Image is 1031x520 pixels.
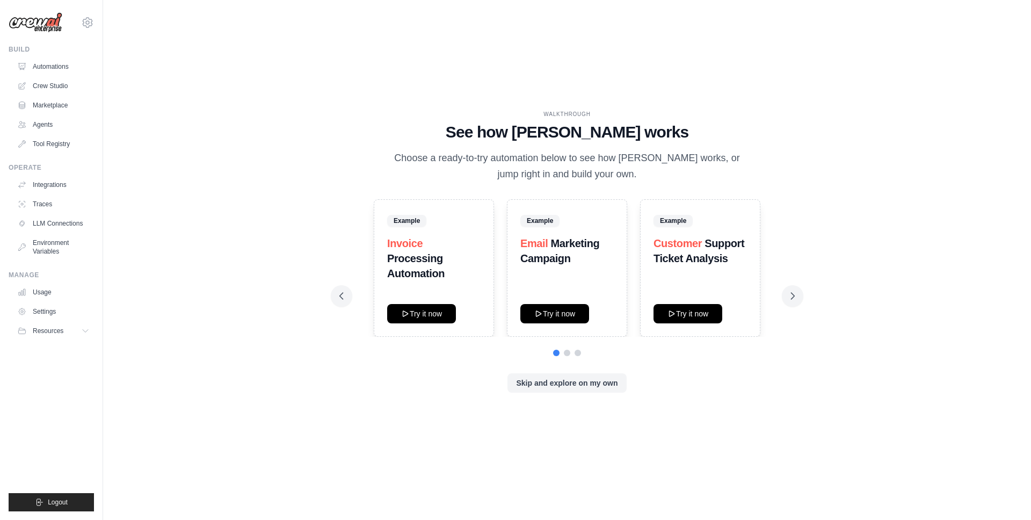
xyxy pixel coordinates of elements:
span: Example [520,215,560,227]
button: Try it now [520,304,589,323]
div: Operate [9,163,94,172]
div: Build [9,45,94,54]
a: Settings [13,303,94,320]
span: Example [387,215,426,227]
p: Choose a ready-to-try automation below to see how [PERSON_NAME] works, or jump right in and build... [387,150,747,182]
a: Crew Studio [13,77,94,95]
div: Manage [9,271,94,279]
span: Example [654,215,693,227]
button: Try it now [387,304,456,323]
strong: Processing Automation [387,252,445,279]
a: Agents [13,116,94,133]
span: Logout [48,498,68,507]
strong: Marketing Campaign [520,237,599,264]
span: Resources [33,327,63,335]
a: Integrations [13,176,94,193]
span: Invoice [387,237,423,249]
button: Logout [9,493,94,511]
a: LLM Connections [13,215,94,232]
button: Skip and explore on my own [507,373,626,393]
span: Customer [654,237,702,249]
button: Try it now [654,304,722,323]
h1: See how [PERSON_NAME] works [339,122,795,142]
a: Tool Registry [13,135,94,153]
a: Traces [13,196,94,213]
a: Automations [13,58,94,75]
a: Environment Variables [13,234,94,260]
a: Marketplace [13,97,94,114]
img: Logo [9,12,62,33]
button: Resources [13,322,94,340]
div: WALKTHROUGH [339,110,795,118]
a: Usage [13,284,94,301]
span: Email [520,237,548,249]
